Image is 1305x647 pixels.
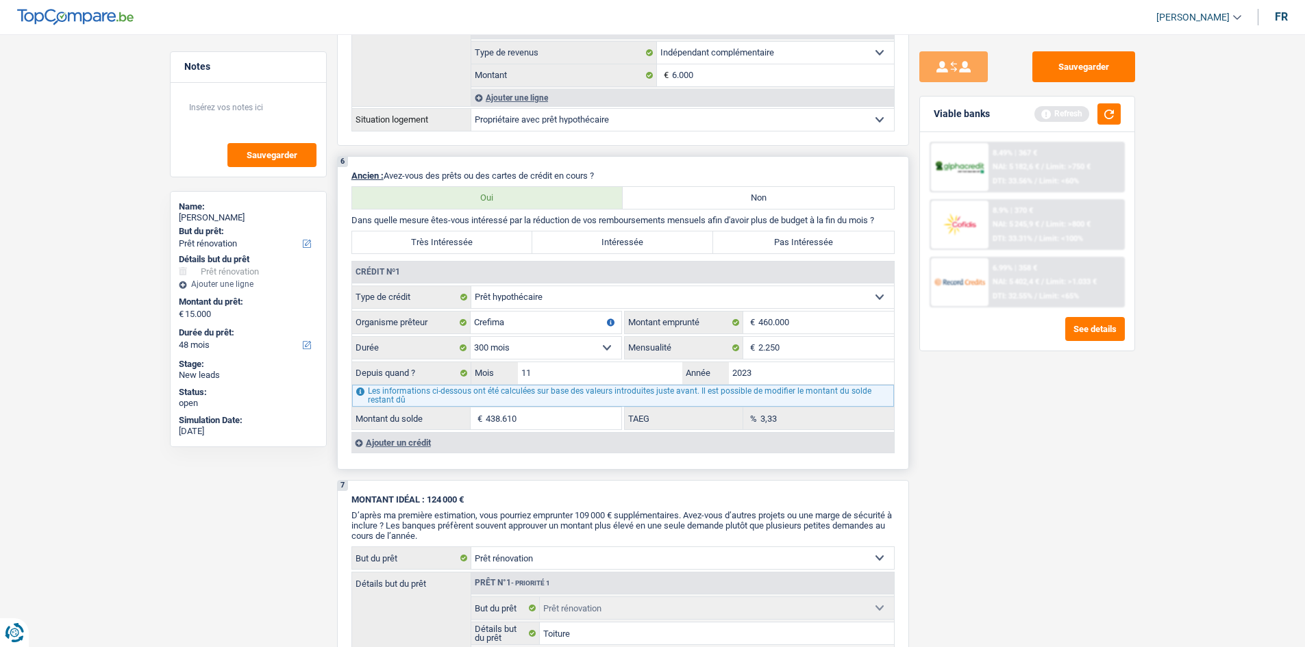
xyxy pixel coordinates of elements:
[179,370,318,381] div: New leads
[352,385,894,407] div: Les informations ci-dessous ont été calculées sur base des valeurs introduites juste avant. Il es...
[1041,220,1044,229] span: /
[351,170,895,181] p: Avez-vous des prêts ou des cartes de crédit en cours ?
[934,212,985,237] img: Cofidis
[657,64,672,86] span: €
[352,407,471,429] label: Montant du solde
[1065,317,1125,341] button: See details
[179,254,318,265] div: Détails but du prêt
[351,432,894,453] div: Ajouter un crédit
[1034,106,1089,121] div: Refresh
[993,177,1032,186] span: DTI: 33.56%
[179,327,315,338] label: Durée du prêt:
[351,494,464,505] span: MONTANT IDÉAL : 124 000 €
[352,187,623,209] label: Oui
[471,64,657,86] label: Montant
[352,337,471,359] label: Durée
[1039,177,1079,186] span: Limit: <60%
[934,108,990,120] div: Viable banks
[993,162,1039,171] span: NAI: 5 182,6 €
[179,226,315,237] label: But du prêt:
[352,286,471,308] label: Type de crédit
[518,362,683,384] input: MM
[352,312,471,333] label: Organisme prêteur
[713,231,894,253] label: Pas Intéressée
[227,143,316,167] button: Sauvegarder
[179,426,318,437] div: [DATE]
[471,407,486,429] span: €
[1156,12,1230,23] span: [PERSON_NAME]
[993,206,1033,215] div: 8.9% | 370 €
[351,215,895,225] p: Dans quelle mesure êtes-vous intéressé par la réduction de vos remboursements mensuels afin d'avo...
[179,398,318,409] div: open
[1034,177,1037,186] span: /
[179,296,315,307] label: Montant du prêt:
[17,9,134,25] img: TopCompare Logo
[1046,277,1097,286] span: Limit: >1.033 €
[352,547,471,569] label: But du prêt
[184,61,312,73] h5: Notes
[338,157,348,167] div: 6
[743,407,760,429] span: %
[1039,234,1083,243] span: Limit: <100%
[743,312,758,333] span: €
[352,268,403,276] div: Crédit nº1
[351,170,384,181] span: Ancien :
[993,292,1032,301] span: DTI: 32.55%
[471,42,657,64] label: Type de revenus
[1034,292,1037,301] span: /
[179,415,318,426] div: Simulation Date:
[934,269,985,294] img: Record Credits
[993,220,1039,229] span: NAI: 5 245,9 €
[993,234,1032,243] span: DTI: 33.31%
[993,277,1039,286] span: NAI: 5 402,4 €
[1032,51,1135,82] button: Sauvegarder
[179,212,318,223] div: [PERSON_NAME]
[179,359,318,370] div: Stage:
[743,337,758,359] span: €
[625,407,743,429] label: TAEG
[511,579,550,587] span: - Priorité 1
[1041,277,1044,286] span: /
[471,362,518,384] label: Mois
[179,309,184,320] span: €
[729,362,894,384] input: AAAA
[247,151,297,160] span: Sauvegarder
[532,231,713,253] label: Intéressée
[623,187,894,209] label: Non
[179,387,318,398] div: Status:
[1046,162,1091,171] span: Limit: >750 €
[351,108,471,131] th: Situation logement
[934,160,985,175] img: AlphaCredit
[338,481,348,491] div: 7
[682,362,729,384] label: Année
[1034,234,1037,243] span: /
[471,597,540,619] label: But du prêt
[1145,6,1241,29] a: [PERSON_NAME]
[1046,220,1091,229] span: Limit: >800 €
[625,312,743,333] label: Montant emprunté
[1275,10,1288,23] div: fr
[179,201,318,212] div: Name:
[352,362,471,384] label: Depuis quand ?
[352,231,533,253] label: Très Intéressée
[1039,292,1079,301] span: Limit: <65%
[352,572,471,588] label: Détails but du prêt
[471,89,894,106] div: Ajouter une ligne
[179,279,318,289] div: Ajouter une ligne
[471,579,554,587] div: Prêt n°1
[1041,162,1044,171] span: /
[993,149,1037,157] div: 8.49% | 367 €
[471,622,540,644] label: Détails but du prêt
[625,337,743,359] label: Mensualité
[993,264,1037,272] div: 6.99% | 358 €
[351,510,892,541] span: D’après ma première estimation, vous pourriez emprunter 109 000 € supplémentaires. Avez-vous d’au...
